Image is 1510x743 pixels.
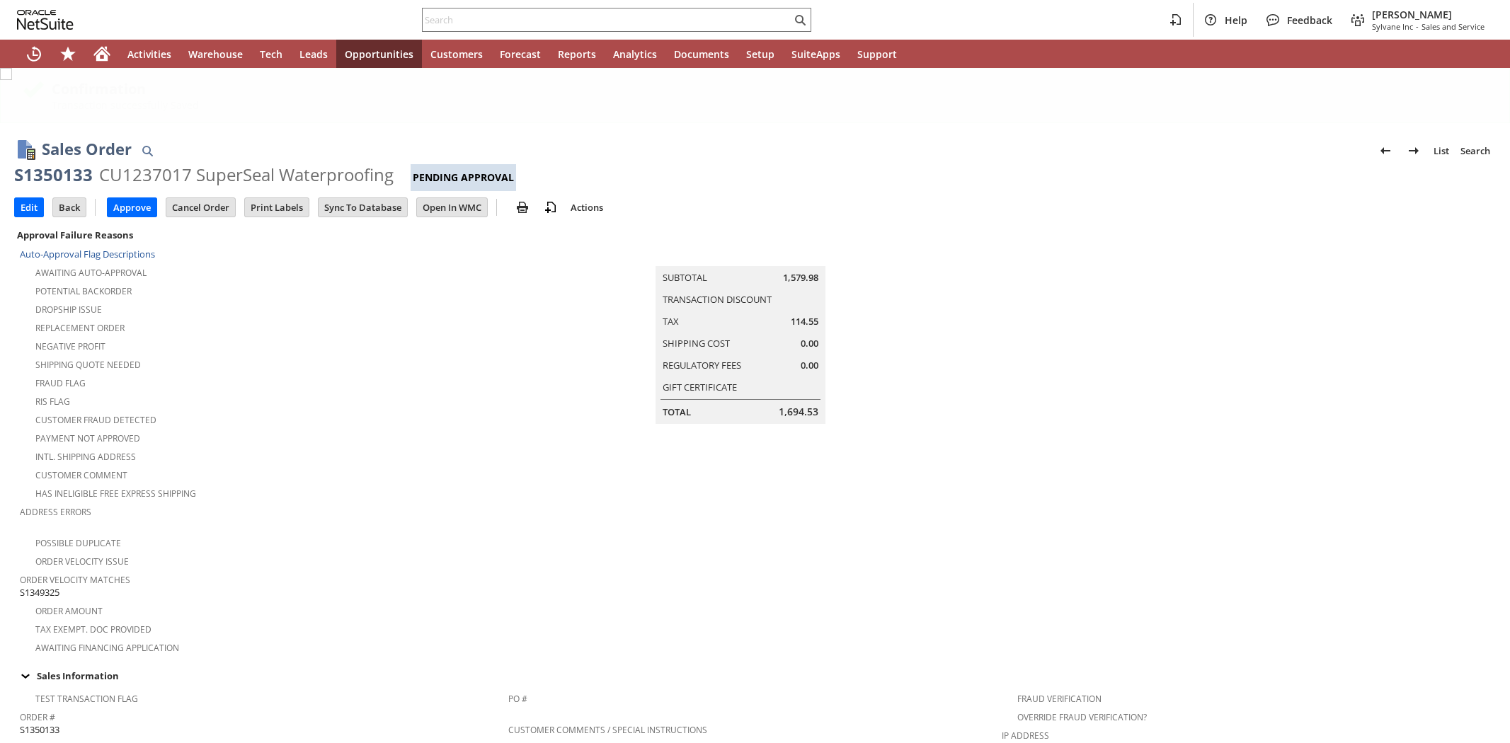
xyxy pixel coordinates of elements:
[291,40,336,68] a: Leads
[791,47,840,61] span: SuiteApps
[85,40,119,68] a: Home
[430,47,483,61] span: Customers
[51,40,85,68] div: Shortcuts
[1405,142,1422,159] img: Next
[35,285,132,297] a: Potential Backorder
[35,432,140,444] a: Payment not approved
[35,414,156,426] a: Customer Fraud Detected
[99,163,394,186] div: CU1237017 SuperSeal Waterproofing
[35,267,147,279] a: Awaiting Auto-Approval
[1017,693,1102,705] a: Fraud Verification
[35,340,105,352] a: Negative Profit
[508,724,707,736] a: Customer Comments / Special Instructions
[663,405,691,418] a: Total
[20,506,91,518] a: Address Errors
[35,623,151,635] a: Tax Exempt. Doc Provided
[783,271,818,284] span: 1,579.98
[849,40,905,68] a: Support
[93,45,110,62] svg: Home
[801,337,818,350] span: 0.00
[42,137,132,161] h1: Sales Order
[15,198,43,217] input: Edit
[35,396,70,408] a: RIS flag
[674,47,729,61] span: Documents
[663,359,741,371] a: Regulatory Fees
[59,45,76,62] svg: Shortcuts
[35,377,86,389] a: Fraud Flag
[35,642,179,654] a: Awaiting Financing Application
[1377,142,1394,159] img: Previous
[791,11,808,28] svg: Search
[783,40,849,68] a: SuiteApps
[245,198,309,217] input: Print Labels
[35,555,129,568] a: Order Velocity Issue
[1225,13,1247,27] span: Help
[738,40,783,68] a: Setup
[417,198,487,217] input: Open In WMC
[20,574,130,586] a: Order Velocity Matches
[35,537,121,549] a: Possible Duplicate
[411,164,516,191] div: Pending Approval
[663,293,772,306] a: Transaction Discount
[35,359,141,371] a: Shipping Quote Needed
[35,469,127,481] a: Customer Comment
[1372,8,1485,21] span: [PERSON_NAME]
[558,47,596,61] span: Reports
[663,381,737,393] a: Gift Certificate
[1455,139,1496,162] a: Search
[1287,13,1332,27] span: Feedback
[35,451,136,463] a: Intl. Shipping Address
[801,359,818,372] span: 0.00
[35,693,138,705] a: Test Transaction Flag
[746,47,774,61] span: Setup
[166,198,235,217] input: Cancel Order
[180,40,251,68] a: Warehouse
[251,40,291,68] a: Tech
[1017,711,1147,723] a: Override Fraud Verification?
[14,667,1490,685] div: Sales Information
[549,40,605,68] a: Reports
[542,199,559,216] img: add-record.svg
[127,47,171,61] span: Activities
[119,40,180,68] a: Activities
[35,488,196,500] a: Has Ineligible Free Express Shipping
[1428,139,1455,162] a: List
[20,248,155,260] a: Auto-Approval Flag Descriptions
[20,711,55,723] a: Order #
[423,11,791,28] input: Search
[779,405,818,419] span: 1,694.53
[336,40,422,68] a: Opportunities
[345,47,413,61] span: Opportunities
[14,163,93,186] div: S1350133
[260,47,282,61] span: Tech
[52,79,1488,98] div: Confirmation
[14,226,503,244] div: Approval Failure Reasons
[139,142,156,159] img: Quick Find
[25,45,42,62] svg: Recent Records
[188,47,243,61] span: Warehouse
[1002,730,1049,742] a: IP Address
[663,315,679,328] a: Tax
[514,199,531,216] img: print.svg
[565,201,609,214] a: Actions
[1416,21,1419,32] span: -
[17,40,51,68] a: Recent Records
[613,47,657,61] span: Analytics
[857,47,897,61] span: Support
[52,98,1488,112] div: Transaction successfully Saved
[108,198,156,217] input: Approve
[35,605,103,617] a: Order Amount
[508,693,527,705] a: PO #
[53,198,86,217] input: Back
[14,667,1496,685] td: Sales Information
[663,271,707,284] a: Subtotal
[1422,21,1485,32] span: Sales and Service
[35,322,125,334] a: Replacement Order
[319,198,407,217] input: Sync To Database
[35,304,102,316] a: Dropship Issue
[500,47,541,61] span: Forecast
[17,10,74,30] svg: logo
[605,40,665,68] a: Analytics
[299,47,328,61] span: Leads
[656,243,825,266] caption: Summary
